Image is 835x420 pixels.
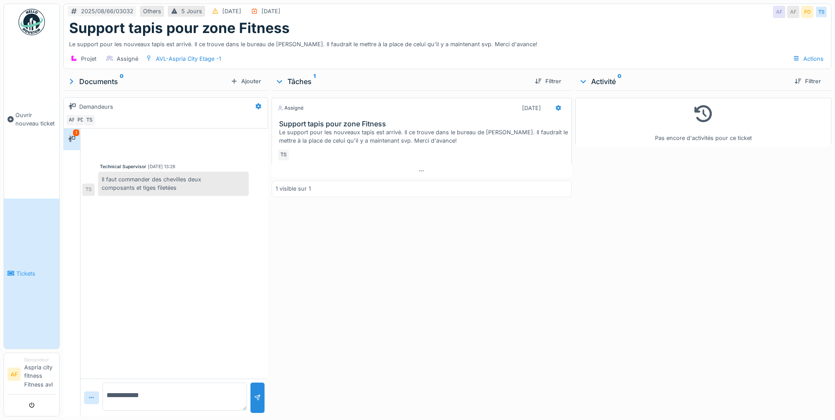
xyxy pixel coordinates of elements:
a: Tickets [4,199,59,349]
div: Assigné [117,55,138,63]
div: AF [773,6,785,18]
div: PD [801,6,813,18]
div: Assigné [277,104,304,112]
img: Badge_color-CXgf-gQk.svg [18,9,45,35]
li: Aspria city fitness Fitness avl [24,357,56,392]
div: [DATE] [261,7,280,15]
div: TS [83,114,96,126]
div: AF [66,114,78,126]
div: TS [82,184,95,196]
div: Activité [579,76,787,87]
h1: Support tapis pour zone Fitness [69,20,290,37]
div: [DATE] [222,7,241,15]
div: Ajouter [227,75,265,87]
div: Documents [67,76,227,87]
sup: 0 [120,76,124,87]
div: 2025/08/66/03032 [81,7,133,15]
div: Demandeurs [79,103,113,111]
div: Filtrer [531,75,565,87]
div: Tâches [275,76,528,87]
div: Actions [789,52,828,65]
div: 5 Jours [181,7,202,15]
a: Ouvrir nouveau ticket [4,40,59,199]
sup: 1 [313,76,316,87]
div: [DATE] [522,104,541,112]
div: Le support pour les nouveaux tapis est arrivé. Il ce trouve dans le bureau de [PERSON_NAME]. Il f... [279,128,568,145]
div: [DATE] 13:28 [148,163,175,170]
div: Pas encore d'activités pour ce ticket [581,102,826,143]
div: 1 visible sur 1 [276,184,311,193]
div: PD [74,114,87,126]
div: Others [143,7,161,15]
div: TS [815,6,828,18]
span: Tickets [16,269,56,278]
span: Ouvrir nouveau ticket [15,111,56,128]
div: Projet [81,55,96,63]
div: Demandeur [24,357,56,363]
div: TS [277,149,290,161]
div: Filtrer [791,75,824,87]
div: 1 [73,129,79,136]
h3: Support tapis pour zone Fitness [279,120,568,128]
div: Il faut commander des chevilles deux composants et tiges filetées [98,172,249,195]
sup: 0 [618,76,622,87]
div: AVL-Aspria City Etage -1 [156,55,221,63]
li: AF [7,368,21,381]
div: Technical Supervisor [100,163,146,170]
div: Le support pour les nouveaux tapis est arrivé. Il ce trouve dans le bureau de [PERSON_NAME]. Il f... [69,37,826,48]
div: AF [787,6,799,18]
a: AF DemandeurAspria city fitness Fitness avl [7,357,56,394]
